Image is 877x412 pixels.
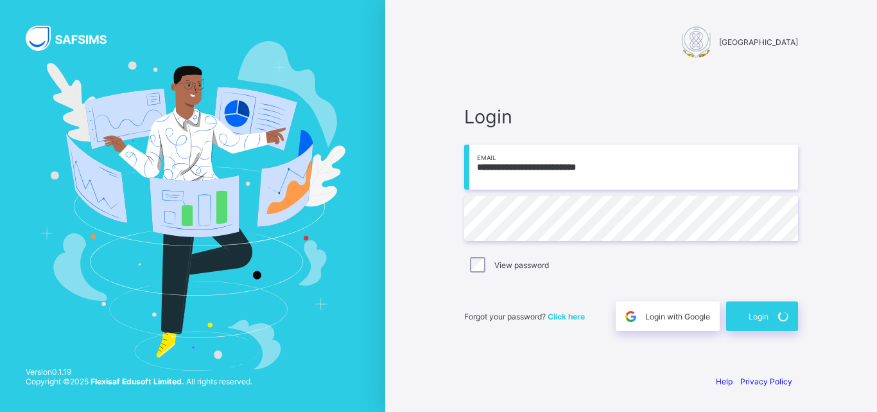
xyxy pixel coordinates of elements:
label: View password [494,260,549,270]
span: Forgot your password? [464,312,585,321]
img: SAFSIMS Logo [26,26,122,51]
a: Privacy Policy [740,377,792,386]
img: google.396cfc9801f0270233282035f929180a.svg [623,309,638,324]
img: Hero Image [40,41,345,370]
span: Version 0.1.19 [26,367,252,377]
span: Login [464,105,798,128]
a: Help [716,377,733,386]
span: Login [749,312,768,321]
span: Copyright © 2025 All rights reserved. [26,377,252,386]
span: [GEOGRAPHIC_DATA] [719,37,798,47]
a: Click here [548,312,585,321]
strong: Flexisaf Edusoft Limited. [91,377,184,386]
span: Login with Google [645,312,710,321]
